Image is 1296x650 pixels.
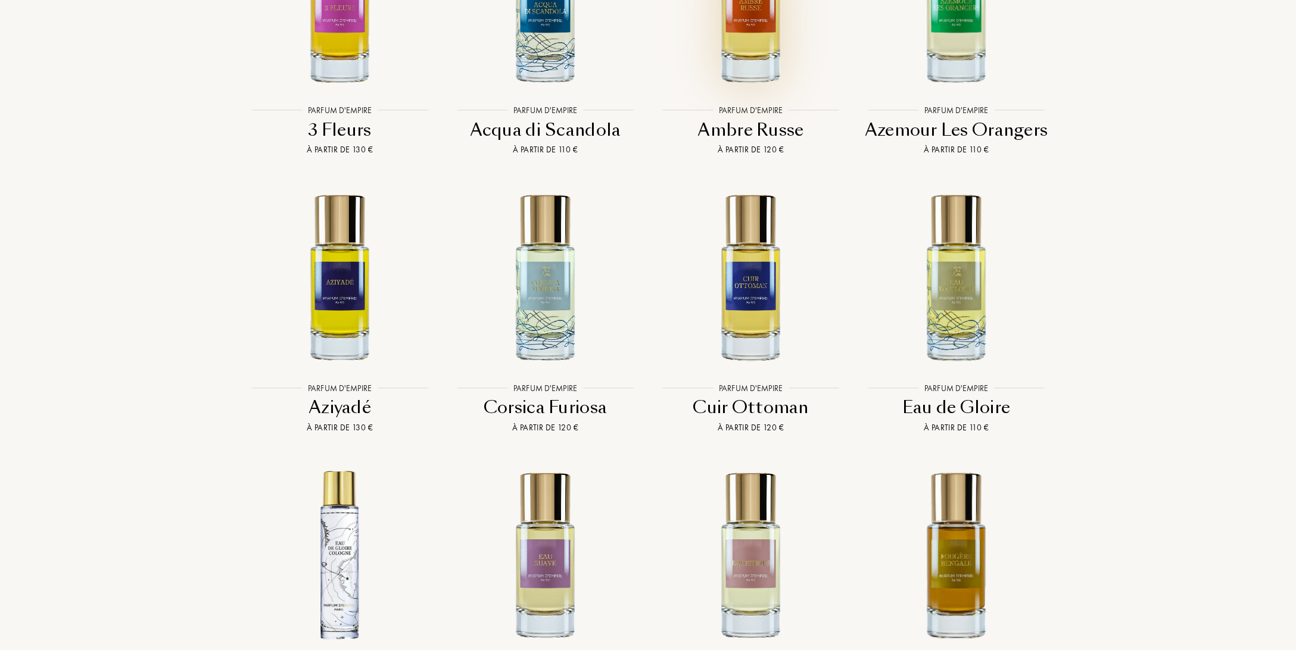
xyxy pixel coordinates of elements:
div: Parfum d'Empire [713,382,789,394]
div: Parfum d'Empire [302,104,378,117]
div: À partir de 130 € [242,143,438,156]
img: Cuir Ottoman Parfum D Empire [658,184,843,369]
div: À partir de 110 € [858,143,1054,156]
a: Cuir Ottoman Parfum D EmpireParfum d'EmpireCuir OttomanÀ partir de 120 € [648,171,853,449]
img: Aziyadé Parfum D Empire [247,184,432,369]
img: Eau de Gloire Parfum D Empire [864,184,1049,369]
img: Corsica Furiosa Parfum D Empire [453,184,638,369]
div: Parfum d'Empire [918,104,994,117]
div: Acqua di Scandola [447,118,643,142]
div: Parfum d'Empire [302,382,378,394]
div: Corsica Furiosa [447,396,643,419]
div: À partir de 130 € [242,421,438,434]
img: Eau de Gloire Cologne Parfum D Empire [247,462,432,647]
a: Corsica Furiosa Parfum D EmpireParfum d'EmpireCorsica FuriosaÀ partir de 120 € [443,171,648,449]
img: Fougère Bengale Parfum D Empire [864,462,1049,647]
div: Parfum d'Empire [713,104,789,117]
div: À partir de 120 € [653,421,849,434]
div: Azemour Les Orangers [858,118,1054,142]
div: Aziyadé [242,396,438,419]
div: Cuir Ottoman [653,396,849,419]
img: Equistrius Parfum D Empire [658,462,843,647]
div: À partir de 120 € [447,421,643,434]
div: Parfum d'Empire [507,104,583,117]
img: Eau Suave Parfum D Empire [453,462,638,647]
div: À partir de 110 € [858,421,1054,434]
div: 3 Fleurs [242,118,438,142]
a: Aziyadé Parfum D EmpireParfum d'EmpireAziyadéÀ partir de 130 € [237,171,443,449]
a: Eau de Gloire Parfum D EmpireParfum d'EmpireEau de GloireÀ partir de 110 € [853,171,1059,449]
div: Parfum d'Empire [507,382,583,394]
div: Parfum d'Empire [918,382,994,394]
div: Ambre Russe [653,118,849,142]
div: Eau de Gloire [858,396,1054,419]
div: À partir de 110 € [447,143,643,156]
div: À partir de 120 € [653,143,849,156]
